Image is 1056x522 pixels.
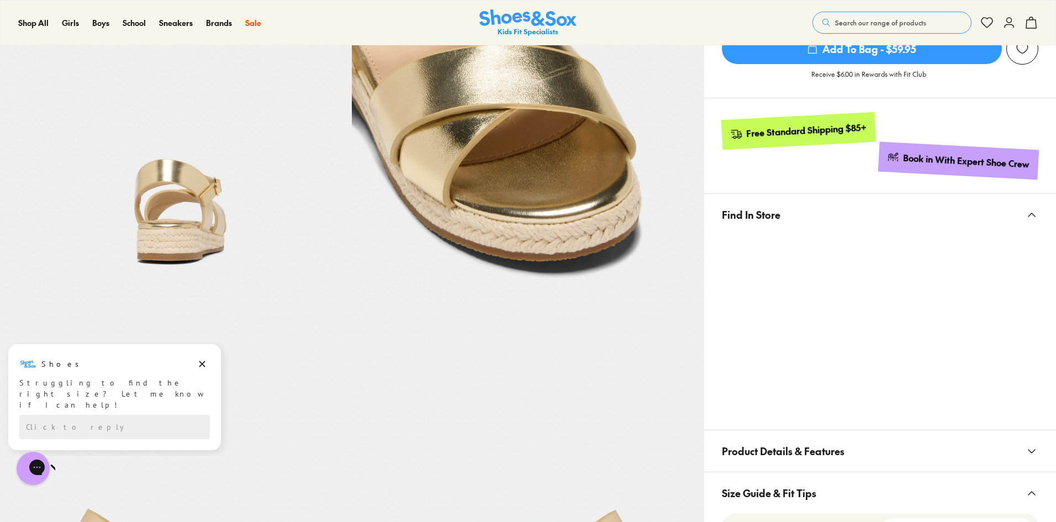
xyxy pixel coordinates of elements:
div: Free Standard Shipping $85+ [746,122,867,140]
span: Size Guide & Fit Tips [722,477,816,509]
div: Message from Shoes. Struggling to find the right size? Let me know if I can help! [8,13,221,68]
span: Find In Store [722,198,780,231]
a: Free Standard Shipping $85+ [721,112,875,150]
a: Shop All [18,17,49,29]
button: Product Details & Features [704,430,1056,472]
div: Reply to the campaigns [19,72,210,97]
img: Shoes logo [19,13,37,30]
a: Girls [62,17,79,29]
span: School [123,17,146,28]
h3: Shoes [41,16,85,27]
button: Add to Wishlist [1006,33,1038,65]
p: Receive $6.00 in Rewards with Fit Club [811,69,926,89]
span: Girls [62,17,79,28]
div: Struggling to find the right size? Let me know if I can help! [19,35,210,68]
button: Dismiss campaign [194,14,210,29]
span: Shop All [18,17,49,28]
span: Brands [206,17,232,28]
span: Sneakers [159,17,193,28]
button: Size Guide & Fit Tips [704,472,1056,514]
span: Boys [92,17,109,28]
span: Product Details & Features [722,435,844,467]
iframe: Find in Store [722,235,1038,416]
div: Campaign message [8,2,221,108]
a: School [123,17,146,29]
div: Book in With Expert Shoe Crew [903,152,1030,171]
img: SNS_Logo_Responsive.svg [479,9,577,36]
button: Find In Store [704,194,1056,235]
button: Search our range of products [812,12,971,34]
a: Brands [206,17,232,29]
a: Sneakers [159,17,193,29]
a: Book in With Expert Shoe Crew [878,142,1039,180]
span: Sale [245,17,261,28]
iframe: Gorgias live chat messenger [11,448,55,489]
span: Add To Bag - $59.95 [722,33,1002,64]
button: Add To Bag - $59.95 [722,33,1002,65]
a: Boys [92,17,109,29]
span: Search our range of products [835,18,926,28]
a: Shoes & Sox [479,9,577,36]
a: Sale [245,17,261,29]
